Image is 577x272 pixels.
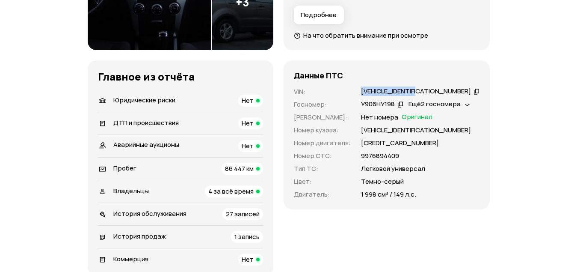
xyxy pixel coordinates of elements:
[361,138,439,148] p: [CREDIT_CARD_NUMBER]
[361,177,404,186] p: Темно-серый
[113,96,175,105] span: Юридические риски
[408,99,461,108] span: Ещё 2 госномера
[361,151,399,161] p: 9976894409
[294,113,351,122] p: [PERSON_NAME] :
[361,87,471,96] div: [VEHICLE_IDENTIFICATION_NUMBER]
[294,6,344,24] button: Подробнее
[113,164,136,173] span: Пробег
[294,100,351,109] p: Госномер :
[294,177,351,186] p: Цвет :
[242,119,254,128] span: Нет
[113,232,166,241] span: История продаж
[294,190,351,199] p: Двигатель :
[225,164,254,173] span: 86 447 км
[361,190,416,199] p: 1 998 см³ / 149 л.с.
[242,96,254,105] span: Нет
[242,141,254,150] span: Нет
[113,118,179,127] span: ДТП и происшествия
[294,31,428,40] a: На что обратить внимание при осмотре
[113,186,149,195] span: Владельцы
[113,209,186,218] span: История обслуживания
[294,71,343,80] h4: Данные ПТС
[226,209,260,218] span: 27 записей
[361,126,471,135] p: [VEHICLE_IDENTIFICATION_NUMBER]
[208,187,254,196] span: 4 за всё время
[234,232,260,241] span: 1 запись
[303,31,428,40] span: На что обратить внимание при осмотре
[242,255,254,264] span: Нет
[301,11,337,19] span: Подробнее
[294,164,351,173] p: Тип ТС :
[402,113,432,122] span: Оригинал
[361,113,398,122] p: Нет номера
[294,138,351,148] p: Номер двигателя :
[294,126,351,135] p: Номер кузова :
[294,87,351,96] p: VIN :
[361,100,395,109] div: У906НУ198
[294,151,351,161] p: Номер СТС :
[113,254,148,263] span: Коммерция
[98,71,263,83] h3: Главное из отчёта
[113,140,179,149] span: Аварийные аукционы
[361,164,425,173] p: Легковой универсал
